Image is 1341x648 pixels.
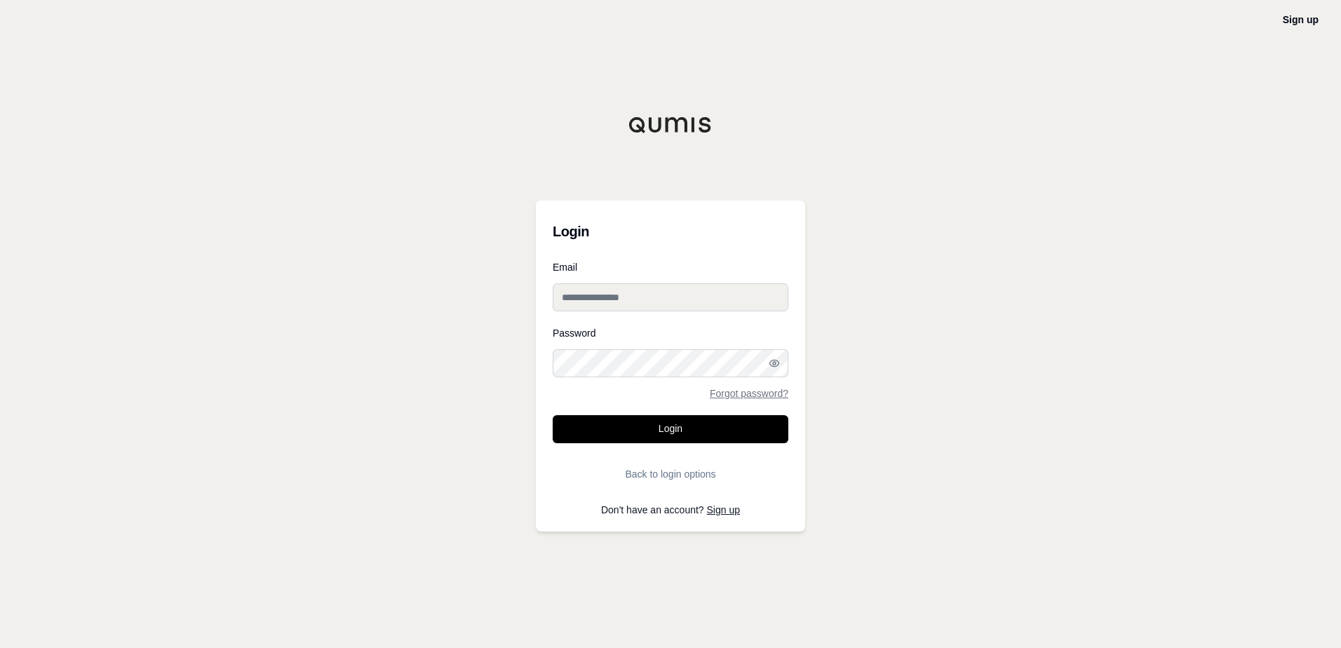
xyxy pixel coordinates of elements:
[710,389,788,398] a: Forgot password?
[553,217,788,245] h3: Login
[628,116,713,133] img: Qumis
[707,504,740,515] a: Sign up
[1283,14,1319,25] a: Sign up
[553,262,788,272] label: Email
[553,415,788,443] button: Login
[553,460,788,488] button: Back to login options
[553,328,788,338] label: Password
[553,505,788,515] p: Don't have an account?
